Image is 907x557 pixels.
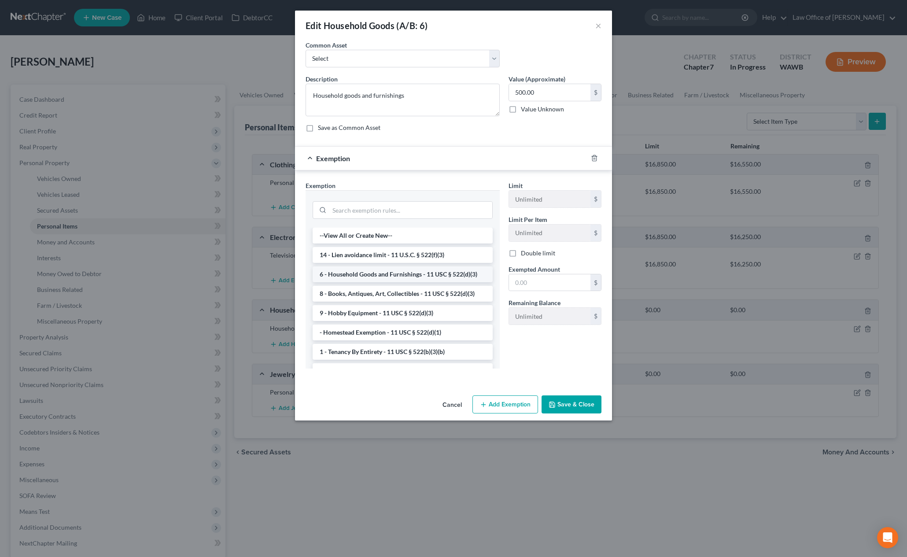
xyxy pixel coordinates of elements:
div: $ [590,191,601,207]
div: $ [590,308,601,325]
button: × [595,20,601,31]
input: -- [509,308,590,325]
label: Common Asset [306,41,347,50]
span: Exempted Amount [509,266,560,273]
button: Save & Close [542,395,601,414]
li: 8 - Books, Antiques, Art, Collectibles - 11 USC § 522(d)(3) [313,286,493,302]
div: $ [590,274,601,291]
li: 6 - Household Goods and Furnishings - 11 USC § 522(d)(3) [313,266,493,282]
label: Double limit [521,249,555,258]
li: 9 - Hobby Equipment - 11 USC § 522(d)(3) [313,305,493,321]
li: - Homestead Exemption - 11 USC § 522(d)(1) [313,325,493,340]
span: Description [306,75,338,83]
li: --View All or Create New-- [313,228,493,243]
div: Open Intercom Messenger [877,527,898,548]
label: Save as Common Asset [318,123,380,132]
label: Value Unknown [521,105,564,114]
div: $ [590,84,601,101]
li: 1 - Burial Plot - 11 USC § 522(d)(1) [313,363,493,379]
label: Remaining Balance [509,298,560,307]
button: Cancel [435,396,469,414]
button: Add Exemption [472,395,538,414]
label: Value (Approximate) [509,74,565,84]
input: 0.00 [509,274,590,291]
div: $ [590,225,601,241]
label: Limit Per Item [509,215,547,224]
div: Edit Household Goods (A/B: 6) [306,19,428,32]
span: Exemption [316,154,350,162]
input: -- [509,191,590,207]
input: -- [509,225,590,241]
span: Exemption [306,182,336,189]
li: 1 - Tenancy By Entirety - 11 USC § 522(b)(3)(b) [313,344,493,360]
input: 0.00 [509,84,590,101]
span: Limit [509,182,523,189]
input: Search exemption rules... [329,202,492,218]
li: 14 - Lien avoidance limit - 11 U.S.C. § 522(f)(3) [313,247,493,263]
